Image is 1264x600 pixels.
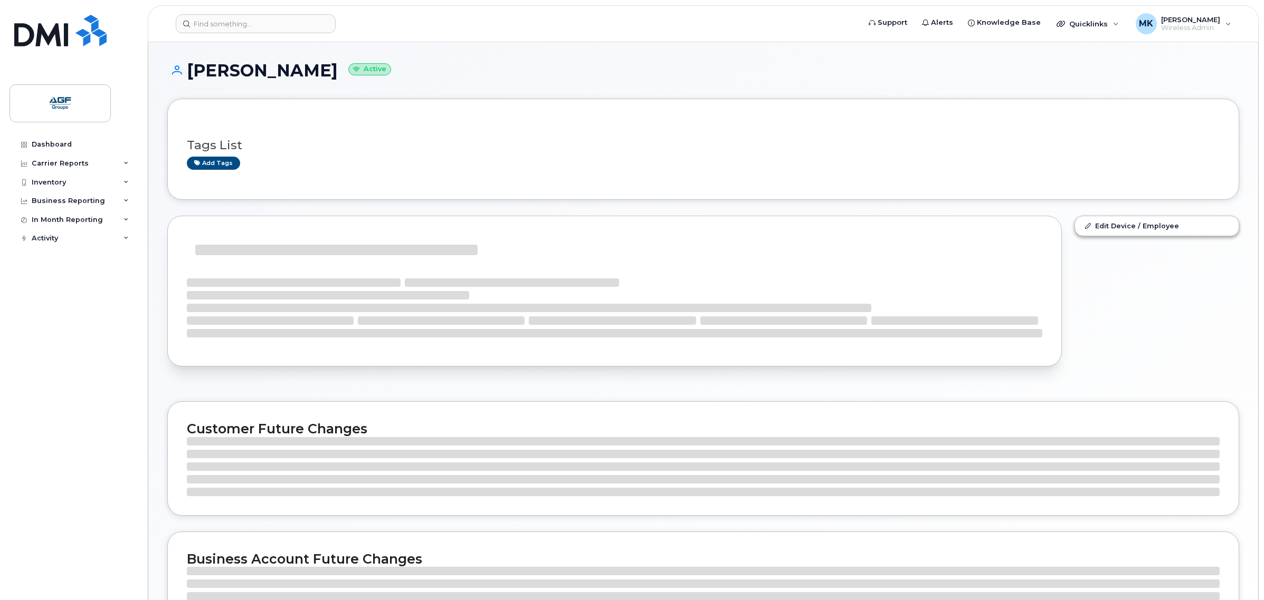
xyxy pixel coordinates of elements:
[167,61,1239,80] h1: [PERSON_NAME]
[187,139,1220,152] h3: Tags List
[1075,216,1239,235] a: Edit Device / Employee
[187,551,1220,567] h2: Business Account Future Changes
[187,421,1220,437] h2: Customer Future Changes
[187,157,240,170] a: Add tags
[348,63,391,75] small: Active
